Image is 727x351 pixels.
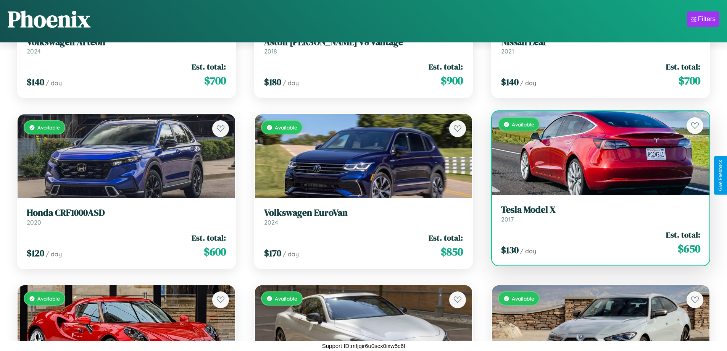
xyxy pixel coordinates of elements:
h3: Aston [PERSON_NAME] V8 Vantage [264,37,463,48]
div: Filters [698,15,716,23]
span: / day [283,250,299,258]
p: Support ID: mfjqir6u0scx0ixw5c6l [322,341,405,351]
span: $ 120 [27,247,44,259]
span: Est. total: [429,61,463,72]
span: 2024 [27,47,41,55]
span: Est. total: [429,232,463,243]
span: 2024 [264,218,278,226]
span: 2021 [501,47,514,55]
span: Available [512,295,534,302]
span: Available [512,121,534,128]
span: $ 700 [204,73,226,88]
span: / day [46,250,62,258]
span: Est. total: [192,232,226,243]
a: Nissan Leaf2021 [501,37,700,55]
span: $ 130 [501,244,519,256]
span: $ 600 [204,244,226,259]
span: $ 700 [679,73,700,88]
span: Available [37,124,60,131]
span: 2018 [264,47,277,55]
span: 2020 [27,218,41,226]
span: / day [520,247,536,255]
h3: Volkswagen EuroVan [264,207,463,218]
span: Available [275,295,297,302]
span: Est. total: [666,61,700,72]
span: $ 140 [27,76,44,88]
a: Aston [PERSON_NAME] V8 Vantage2018 [264,37,463,55]
a: Volkswagen EuroVan2024 [264,207,463,226]
span: $ 140 [501,76,519,88]
span: $ 180 [264,76,281,88]
div: Give Feedback [718,160,723,191]
span: 2017 [501,215,514,223]
h3: Honda CRF1000ASD [27,207,226,218]
span: $ 900 [441,73,463,88]
a: Tesla Model X2017 [501,204,700,223]
span: Est. total: [192,61,226,72]
span: Est. total: [666,229,700,240]
span: $ 650 [678,241,700,256]
span: $ 850 [441,244,463,259]
a: Honda CRF1000ASD2020 [27,207,226,226]
span: / day [520,79,536,87]
span: / day [283,79,299,87]
span: Available [275,124,297,131]
h3: Tesla Model X [501,204,700,215]
span: $ 170 [264,247,281,259]
span: / day [46,79,62,87]
button: Filters [687,11,719,27]
a: Volkswagen Arteon2024 [27,37,226,55]
h1: Phoenix [8,3,90,35]
span: Available [37,295,60,302]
